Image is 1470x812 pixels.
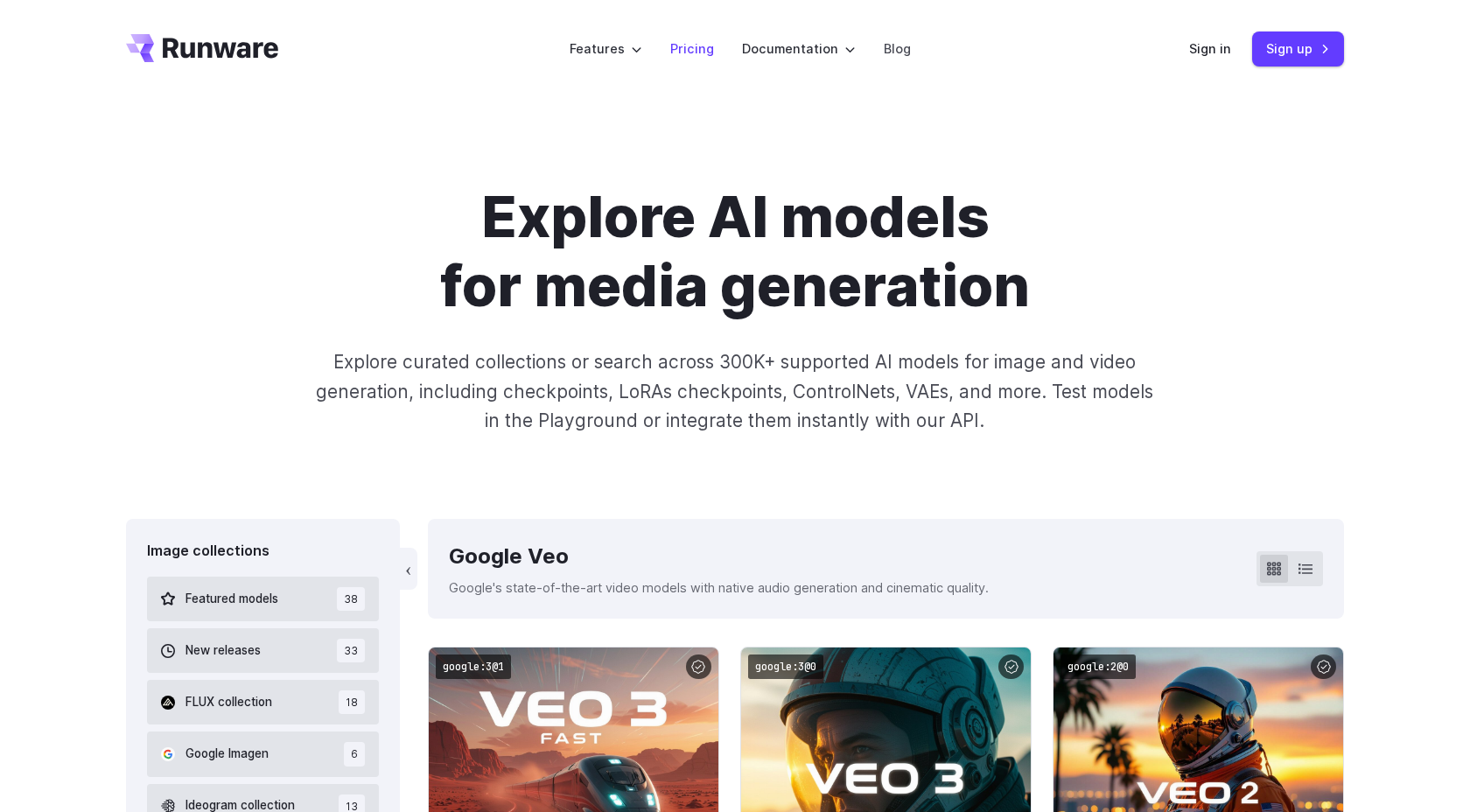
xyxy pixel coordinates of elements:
code: google:2@0 [1060,654,1136,680]
a: Pricing [670,38,714,59]
label: Features [570,38,642,59]
button: Featured models 38 [147,577,379,621]
div: Google Veo [449,540,989,573]
code: google:3@1 [436,654,511,680]
span: FLUX collection [185,693,272,712]
button: FLUX collection 18 [147,680,379,724]
a: Sign in [1189,38,1231,59]
span: 6 [344,742,365,766]
h1: Explore AI models for media generation [248,182,1222,319]
span: Featured models [185,590,278,609]
span: Google Imagen [185,745,269,764]
span: New releases [185,641,261,661]
button: Google Imagen 6 [147,731,379,776]
span: 38 [337,587,365,611]
a: Go to / [126,34,278,62]
button: New releases 33 [147,628,379,673]
a: Blog [884,38,911,59]
a: Sign up [1252,31,1344,66]
button: ‹ [400,548,417,590]
code: google:3@0 [748,654,823,680]
span: 18 [339,690,365,714]
label: Documentation [742,38,856,59]
p: Explore curated collections or search across 300K+ supported AI models for image and video genera... [309,347,1161,435]
div: Image collections [147,540,379,563]
p: Google's state-of-the-art video models with native audio generation and cinematic quality. [449,577,989,598]
span: 33 [337,639,365,662]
